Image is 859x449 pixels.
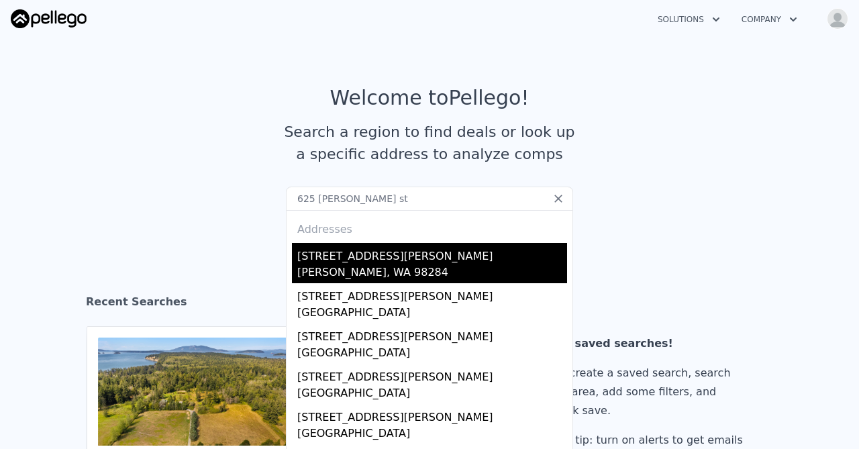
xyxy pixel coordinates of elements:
button: Company [731,7,808,32]
div: Addresses [292,211,567,243]
div: No saved searches! [555,334,748,353]
img: avatar [827,8,848,30]
div: [PERSON_NAME], WA 98284 [297,264,567,283]
input: Search an address or region... [286,187,573,211]
div: [GEOGRAPHIC_DATA] [297,305,567,323]
div: [STREET_ADDRESS][PERSON_NAME] [297,323,567,345]
div: To create a saved search, search an area, add some filters, and click save. [555,364,748,420]
div: [STREET_ADDRESS][PERSON_NAME] [297,404,567,426]
div: Welcome to Pellego ! [330,86,529,110]
div: Search a region to find deals or look up a specific address to analyze comps [279,121,580,165]
div: [GEOGRAPHIC_DATA] [297,345,567,364]
div: [STREET_ADDRESS][PERSON_NAME] [297,364,567,385]
div: Recent Searches [86,283,773,326]
div: [GEOGRAPHIC_DATA] [297,385,567,404]
button: Solutions [647,7,731,32]
img: Pellego [11,9,87,28]
div: [STREET_ADDRESS][PERSON_NAME] [297,243,567,264]
div: [STREET_ADDRESS][PERSON_NAME] [297,283,567,305]
div: [GEOGRAPHIC_DATA] [297,426,567,444]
